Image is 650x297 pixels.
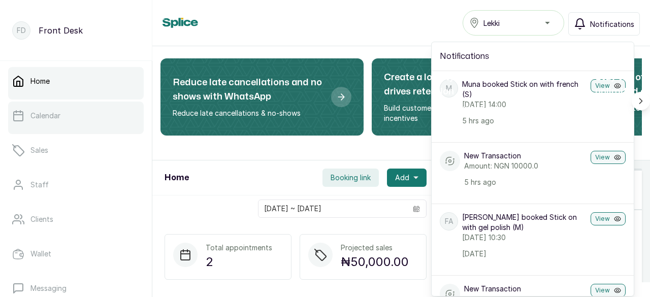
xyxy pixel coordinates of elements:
[173,76,323,104] h2: Reduce late cancellations and no shows with WhatsApp
[8,67,144,95] a: Home
[8,240,144,268] a: Wallet
[30,214,53,224] p: Clients
[462,212,587,233] p: [PERSON_NAME] booked Stick on with gel polish (M)
[341,243,409,253] p: Projected sales
[440,50,626,62] h2: Notifications
[463,10,564,36] button: Lekki
[30,249,51,259] p: Wallet
[30,145,48,155] p: Sales
[173,108,323,118] p: Reduce late cancellations & no-shows
[372,58,575,136] div: Create a loyalty program that drives retention
[331,173,371,183] span: Booking link
[591,79,626,92] button: View
[464,161,587,171] p: Amount: NGN 10000.0
[445,216,453,226] p: FA
[30,76,50,86] p: Home
[206,243,272,253] p: Total appointments
[395,173,409,183] span: Add
[483,18,500,28] span: Lekki
[206,253,272,271] p: 2
[39,24,83,37] p: Front Desk
[462,249,587,259] p: [DATE]
[322,169,379,187] button: Booking link
[30,283,67,293] p: Messaging
[384,71,534,99] h2: Create a loyalty program that drives retention
[591,212,626,225] button: View
[8,102,144,130] a: Calendar
[591,151,626,164] button: View
[384,103,534,123] p: Build customer loyalty with rewards and incentives
[8,205,144,234] a: Clients
[160,58,364,136] div: Reduce late cancellations and no shows with WhatsApp
[341,253,409,271] p: ₦50,000.00
[8,171,144,199] a: Staff
[30,111,60,121] p: Calendar
[591,284,626,297] button: View
[387,169,427,187] button: Add
[8,136,144,164] a: Sales
[413,205,420,212] svg: calendar
[568,12,640,36] button: Notifications
[464,151,587,161] p: New Transaction
[590,19,634,29] span: Notifications
[464,177,587,187] p: 5 hrs ago
[464,284,587,294] p: New Transaction
[17,25,26,36] p: FD
[30,180,49,190] p: Staff
[165,172,189,184] h1: Home
[462,233,587,243] p: [DATE] 10:30
[258,200,407,217] input: Select date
